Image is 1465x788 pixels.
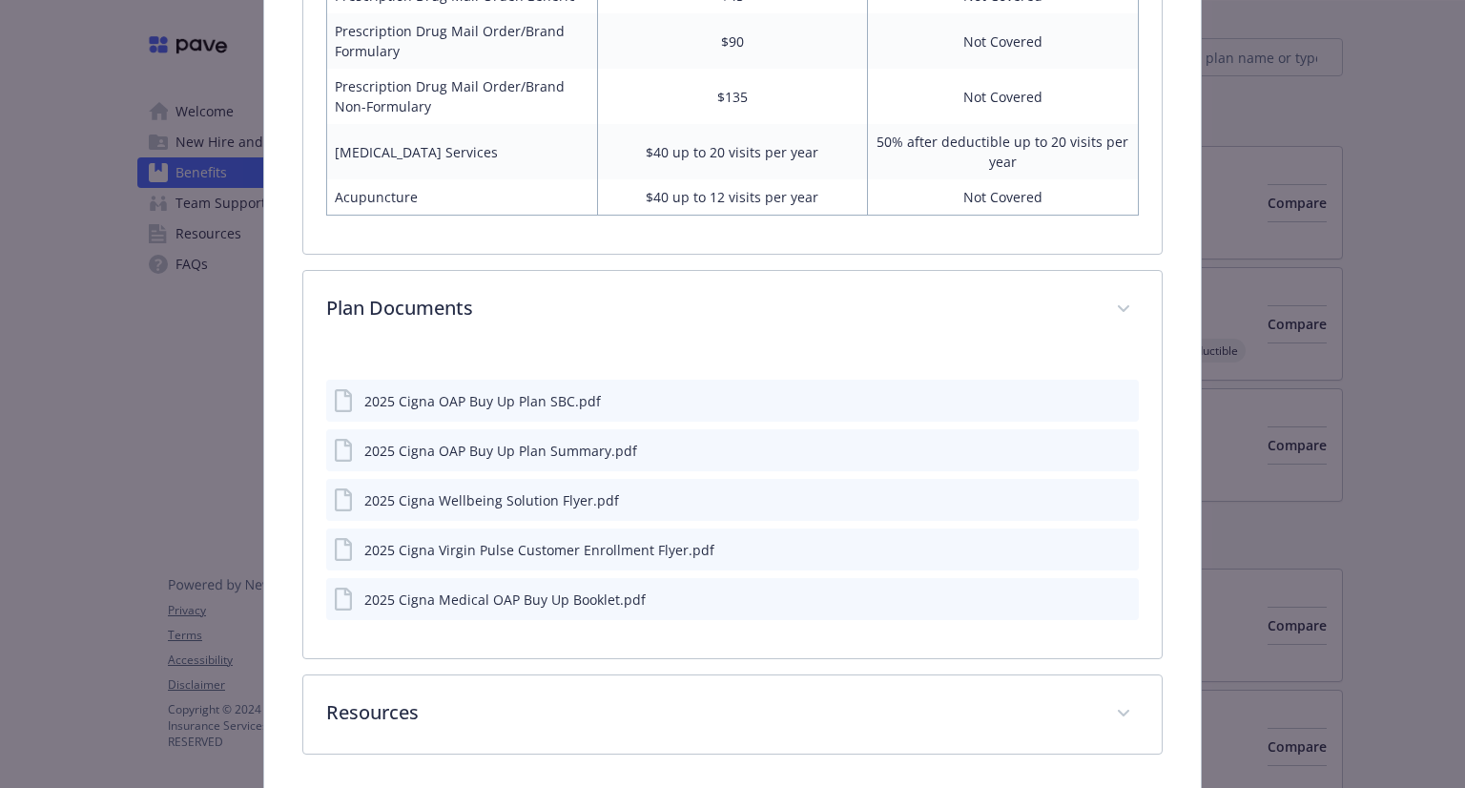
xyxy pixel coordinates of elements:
[868,69,1138,124] td: Not Covered
[868,124,1138,179] td: 50% after deductible up to 20 visits per year
[303,675,1161,754] div: Resources
[1114,441,1131,461] button: preview file
[1083,540,1099,560] button: download file
[364,590,646,610] div: 2025 Cigna Medical OAP Buy Up Booklet.pdf
[597,124,867,179] td: $40 up to 20 visits per year
[364,490,619,510] div: 2025 Cigna Wellbeing Solution Flyer.pdf
[597,69,867,124] td: $135
[1114,490,1131,510] button: preview file
[1114,590,1131,610] button: preview file
[326,294,1092,322] p: Plan Documents
[364,391,601,411] div: 2025 Cigna OAP Buy Up Plan SBC.pdf
[868,13,1138,69] td: Not Covered
[1083,590,1099,610] button: download file
[327,124,597,179] td: [MEDICAL_DATA] Services
[327,13,597,69] td: Prescription Drug Mail Order/Brand Formulary
[327,69,597,124] td: Prescription Drug Mail Order/Brand Non-Formulary
[326,698,1092,727] p: Resources
[868,179,1138,216] td: Not Covered
[597,13,867,69] td: $90
[1083,391,1099,411] button: download file
[327,179,597,216] td: Acupuncture
[303,271,1161,349] div: Plan Documents
[364,441,637,461] div: 2025 Cigna OAP Buy Up Plan Summary.pdf
[364,540,714,560] div: 2025 Cigna Virgin Pulse Customer Enrollment Flyer.pdf
[303,349,1161,658] div: Plan Documents
[597,179,867,216] td: $40 up to 12 visits per year
[1083,490,1099,510] button: download file
[1114,540,1131,560] button: preview file
[1083,441,1099,461] button: download file
[1114,391,1131,411] button: preview file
